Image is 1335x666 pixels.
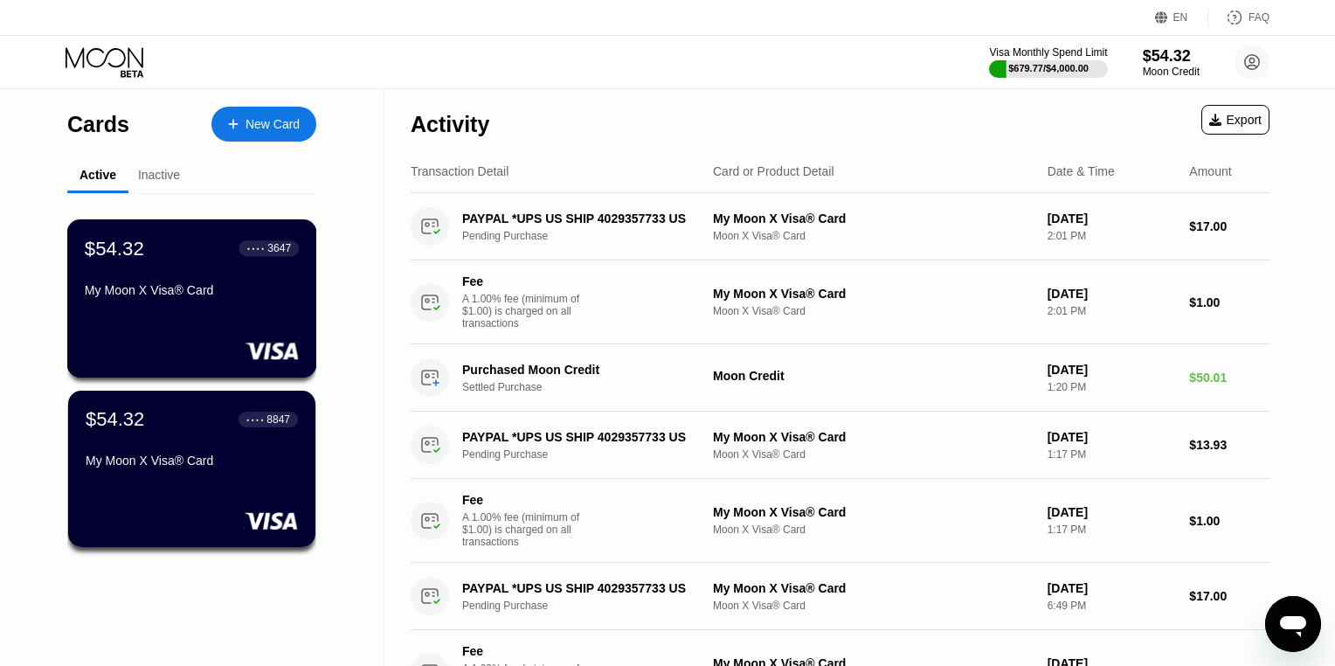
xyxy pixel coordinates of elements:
[1208,9,1269,26] div: FAQ
[68,220,315,377] div: $54.32● ● ● ●3647My Moon X Visa® Card
[85,237,144,260] div: $54.32
[713,581,1034,595] div: My Moon X Visa® Card
[1201,105,1269,135] div: Export
[1189,164,1231,178] div: Amount
[411,563,1269,630] div: PAYPAL *UPS US SHIP 4029357733 USPending PurchaseMy Moon X Visa® CardMoon X Visa® Card[DATE]6:49 ...
[1189,371,1269,385] div: $50.01
[1048,230,1176,242] div: 2:01 PM
[246,417,264,422] div: ● ● ● ●
[1189,295,1269,309] div: $1.00
[411,112,489,137] div: Activity
[1143,66,1200,78] div: Moon Credit
[1143,47,1200,78] div: $54.32Moon Credit
[1048,600,1176,612] div: 6:49 PM
[1048,305,1176,317] div: 2:01 PM
[1189,514,1269,528] div: $1.00
[713,212,1034,225] div: My Moon X Visa® Card
[138,168,180,182] div: Inactive
[1048,505,1176,519] div: [DATE]
[1155,9,1208,26] div: EN
[411,412,1269,479] div: PAYPAL *UPS US SHIP 4029357733 USPending PurchaseMy Moon X Visa® CardMoon X Visa® Card[DATE]1:17 ...
[1048,287,1176,301] div: [DATE]
[462,293,593,330] div: A 1.00% fee (minimum of $1.00) is charged on all transactions
[462,381,722,393] div: Settled Purchase
[1008,63,1089,73] div: $679.77 / $4,000.00
[462,644,584,658] div: Fee
[713,448,1034,461] div: Moon X Visa® Card
[1048,212,1176,225] div: [DATE]
[1048,363,1176,377] div: [DATE]
[713,164,834,178] div: Card or Product Detail
[411,260,1269,344] div: FeeA 1.00% fee (minimum of $1.00) is charged on all transactionsMy Moon X Visa® CardMoon X Visa® ...
[713,430,1034,444] div: My Moon X Visa® Card
[1209,113,1262,127] div: Export
[462,230,722,242] div: Pending Purchase
[267,242,291,254] div: 3647
[1048,164,1115,178] div: Date & Time
[86,408,144,431] div: $54.32
[67,112,129,137] div: Cards
[411,193,1269,260] div: PAYPAL *UPS US SHIP 4029357733 USPending PurchaseMy Moon X Visa® CardMoon X Visa® Card[DATE]2:01 ...
[1143,47,1200,66] div: $54.32
[462,448,722,461] div: Pending Purchase
[989,46,1107,78] div: Visa Monthly Spend Limit$679.77/$4,000.00
[462,581,703,595] div: PAYPAL *UPS US SHIP 4029357733 US
[1048,448,1176,461] div: 1:17 PM
[1189,589,1269,603] div: $17.00
[247,246,265,251] div: ● ● ● ●
[80,168,116,182] div: Active
[462,493,584,507] div: Fee
[1048,381,1176,393] div: 1:20 PM
[411,164,508,178] div: Transaction Detail
[1048,430,1176,444] div: [DATE]
[1048,524,1176,536] div: 1:17 PM
[1189,438,1269,452] div: $13.93
[713,505,1034,519] div: My Moon X Visa® Card
[713,600,1034,612] div: Moon X Visa® Card
[713,524,1034,536] div: Moon X Visa® Card
[68,391,315,547] div: $54.32● ● ● ●8847My Moon X Visa® Card
[266,413,290,426] div: 8847
[462,511,593,548] div: A 1.00% fee (minimum of $1.00) is charged on all transactions
[1048,581,1176,595] div: [DATE]
[713,287,1034,301] div: My Moon X Visa® Card
[713,230,1034,242] div: Moon X Visa® Card
[462,274,584,288] div: Fee
[211,107,316,142] div: New Card
[1189,219,1269,233] div: $17.00
[246,117,300,132] div: New Card
[462,430,703,444] div: PAYPAL *UPS US SHIP 4029357733 US
[411,344,1269,412] div: Purchased Moon CreditSettled PurchaseMoon Credit[DATE]1:20 PM$50.01
[411,479,1269,563] div: FeeA 1.00% fee (minimum of $1.00) is charged on all transactionsMy Moon X Visa® CardMoon X Visa® ...
[462,363,703,377] div: Purchased Moon Credit
[1249,11,1269,24] div: FAQ
[85,283,299,297] div: My Moon X Visa® Card
[462,212,703,225] div: PAYPAL *UPS US SHIP 4029357733 US
[713,305,1034,317] div: Moon X Visa® Card
[462,600,722,612] div: Pending Purchase
[989,46,1107,59] div: Visa Monthly Spend Limit
[86,454,298,468] div: My Moon X Visa® Card
[1265,596,1321,652] iframe: Button to launch messaging window
[713,369,1034,383] div: Moon Credit
[1173,11,1188,24] div: EN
